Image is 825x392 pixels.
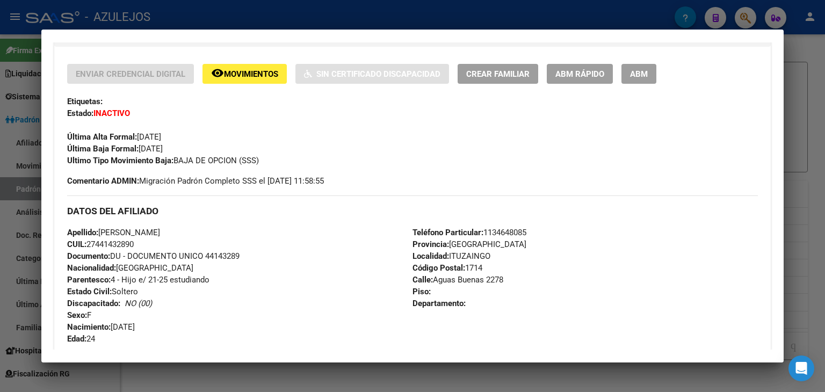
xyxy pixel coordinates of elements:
[316,69,440,79] span: Sin Certificado Discapacidad
[93,108,130,118] strong: INACTIVO
[125,299,152,308] i: NO (00)
[67,287,138,296] span: Soltero
[412,275,433,285] strong: Calle:
[67,228,98,237] strong: Apellido:
[295,64,449,84] button: Sin Certificado Discapacidad
[412,287,431,296] strong: Piso:
[788,355,814,381] div: Open Intercom Messenger
[67,239,86,249] strong: CUIL:
[67,239,134,249] span: 27441432890
[458,64,538,84] button: Crear Familiar
[224,69,278,79] span: Movimientos
[67,97,103,106] strong: Etiquetas:
[67,175,324,187] span: Migración Padrón Completo SSS el [DATE] 11:58:55
[67,132,161,142] span: [DATE]
[412,299,466,308] strong: Departamento:
[67,322,111,332] strong: Nacimiento:
[67,310,91,320] span: F
[67,64,194,84] button: Enviar Credencial Digital
[412,263,465,273] strong: Código Postal:
[67,156,173,165] strong: Ultimo Tipo Movimiento Baja:
[67,108,93,118] strong: Estado:
[211,67,224,79] mat-icon: remove_red_eye
[412,251,449,261] strong: Localidad:
[67,299,120,308] strong: Discapacitado:
[67,228,160,237] span: [PERSON_NAME]
[466,69,530,79] span: Crear Familiar
[67,287,112,296] strong: Estado Civil:
[621,64,656,84] button: ABM
[202,64,287,84] button: Movimientos
[412,251,490,261] span: ITUZAINGO
[67,251,110,261] strong: Documento:
[555,69,604,79] span: ABM Rápido
[412,228,526,237] span: 1134648085
[67,156,259,165] span: BAJA DE OPCION (SSS)
[67,334,95,344] span: 24
[412,239,526,249] span: [GEOGRAPHIC_DATA]
[67,251,240,261] span: DU - DOCUMENTO UNICO 44143289
[67,176,139,186] strong: Comentario ADMIN:
[67,322,135,332] span: [DATE]
[67,144,163,154] span: [DATE]
[67,132,137,142] strong: Última Alta Formal:
[412,228,483,237] strong: Teléfono Particular:
[67,263,193,273] span: [GEOGRAPHIC_DATA]
[67,275,209,285] span: 4 - Hijo e/ 21-25 estudiando
[67,205,758,217] h3: DATOS DEL AFILIADO
[412,275,503,285] span: Aguas Buenas 2278
[67,144,139,154] strong: Última Baja Formal:
[630,69,648,79] span: ABM
[67,275,111,285] strong: Parentesco:
[412,239,449,249] strong: Provincia:
[547,64,613,84] button: ABM Rápido
[76,69,185,79] span: Enviar Credencial Digital
[67,310,87,320] strong: Sexo:
[412,263,482,273] span: 1714
[67,263,116,273] strong: Nacionalidad:
[67,334,86,344] strong: Edad:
